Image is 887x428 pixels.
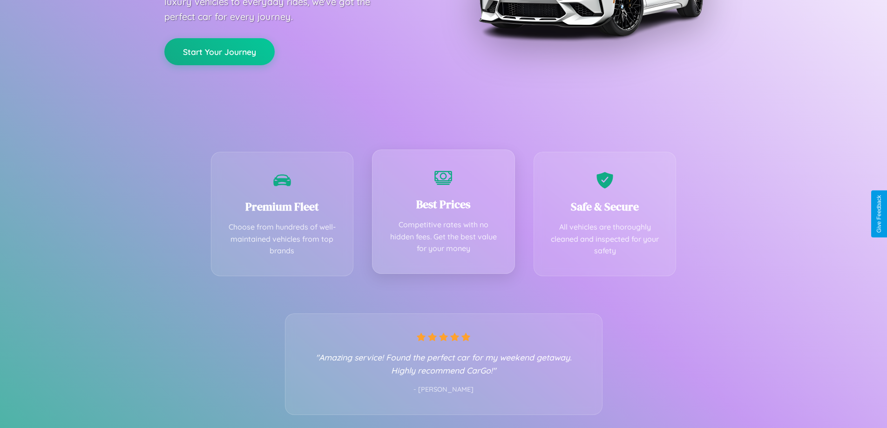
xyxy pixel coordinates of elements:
p: Competitive rates with no hidden fees. Get the best value for your money [386,219,501,255]
p: - [PERSON_NAME] [304,384,583,396]
h3: Safe & Secure [548,199,662,214]
p: "Amazing service! Found the perfect car for my weekend getaway. Highly recommend CarGo!" [304,351,583,377]
button: Start Your Journey [164,38,275,65]
p: All vehicles are thoroughly cleaned and inspected for your safety [548,221,662,257]
h3: Best Prices [386,197,501,212]
div: Give Feedback [876,195,882,233]
p: Choose from hundreds of well-maintained vehicles from top brands [225,221,339,257]
h3: Premium Fleet [225,199,339,214]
